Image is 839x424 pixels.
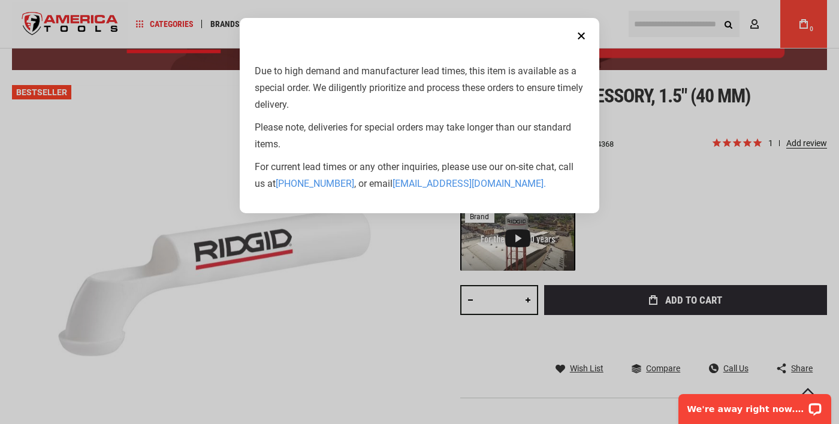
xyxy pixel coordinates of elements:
[255,159,584,192] p: For current lead times or any other inquiries, please use our on-site chat, call us at , or email
[671,386,839,424] iframe: LiveChat chat widget
[255,119,584,153] p: Please note, deliveries for special orders may take longer than our standard items.
[393,178,546,189] a: [EMAIL_ADDRESS][DOMAIN_NAME].
[276,178,354,189] a: [PHONE_NUMBER]
[255,63,584,113] p: Due to high demand and manufacturer lead times, this item is available as a special order. We dil...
